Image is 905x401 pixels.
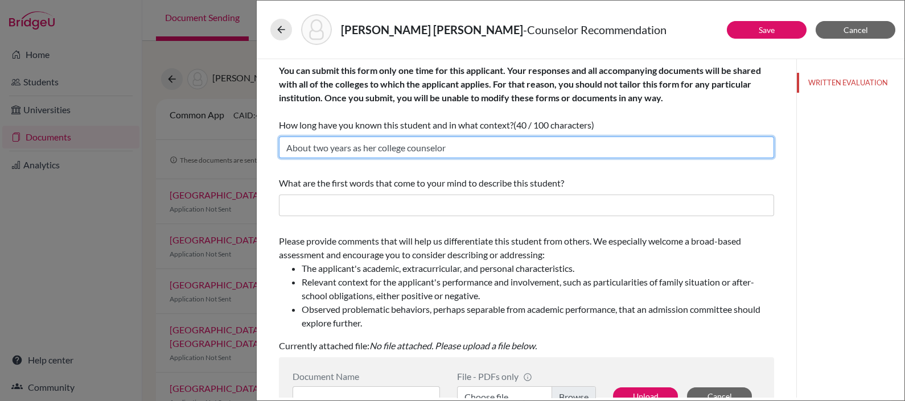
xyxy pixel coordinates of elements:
strong: [PERSON_NAME] [PERSON_NAME] [341,23,523,36]
span: How long have you known this student and in what context? [279,65,761,130]
span: - Counselor Recommendation [523,23,667,36]
div: File - PDFs only [457,371,596,382]
span: (40 / 100 characters) [513,119,594,130]
div: Currently attached file: [279,230,774,357]
button: WRITTEN EVALUATION [797,73,904,93]
i: No file attached. Please upload a file below. [369,340,537,351]
span: Please provide comments that will help us differentiate this student from others. We especially w... [279,235,774,330]
li: Observed problematic behaviors, perhaps separable from academic performance, that an admission co... [302,303,774,330]
span: info [523,373,532,382]
li: The applicant's academic, extracurricular, and personal characteristics. [302,262,774,275]
span: What are the first words that come to your mind to describe this student? [279,177,564,188]
div: Document Name [293,371,440,382]
b: You can submit this form only one time for this applicant. Your responses and all accompanying do... [279,65,761,103]
li: Relevant context for the applicant's performance and involvement, such as particularities of fami... [302,275,774,303]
